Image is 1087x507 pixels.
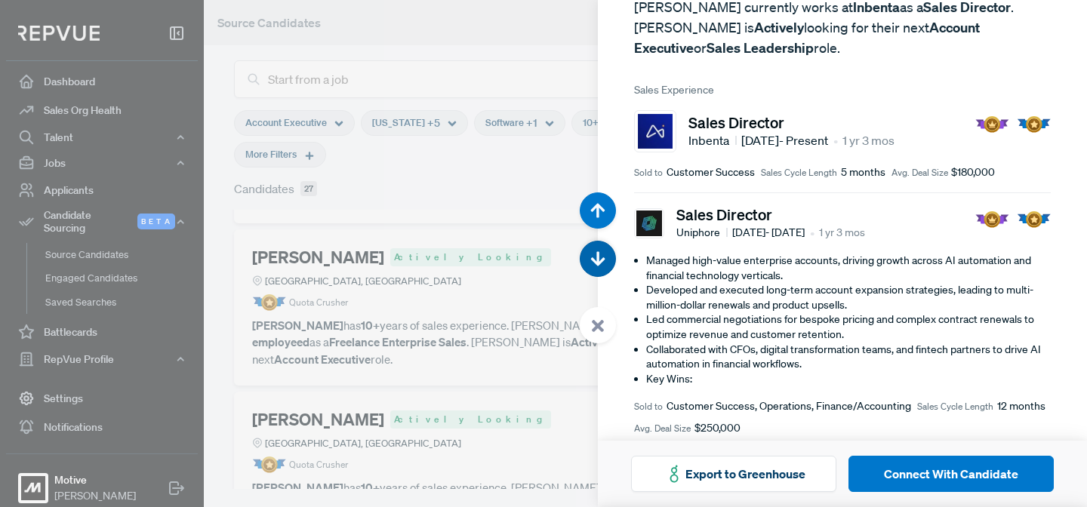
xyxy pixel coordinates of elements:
h5: Sales Director [676,205,865,223]
span: Sales Cycle Length [917,400,993,413]
span: [DATE] - [DATE] [732,225,805,241]
img: Uniphore [636,210,661,235]
button: Connect With Candidate [848,456,1054,492]
img: Inbenta [638,114,673,149]
strong: Actively [754,19,804,36]
span: Sold to [634,166,663,180]
span: 12 months [997,398,1045,414]
li: Developed and executed long-term account expansion strategies, leading to multi-million-dollar re... [646,283,1051,312]
h5: Sales Director [688,113,895,131]
li: Managed high-value enterprise accounts, driving growth across AI automation and financial technol... [646,253,1051,283]
button: Export to Greenhouse [631,456,836,492]
span: 1 yr 3 mos [819,225,865,241]
span: $180,000 [951,164,995,180]
span: 1 yr 3 mos [842,131,895,149]
li: Key Wins: [646,372,1051,387]
li: Collaborated with CFOs, digital transformation teams, and fintech partners to drive AI automation... [646,343,1051,372]
span: Sales Experience [634,82,1051,98]
span: Customer Success [667,164,755,180]
span: [DATE] - Present [741,131,828,149]
span: Customer Success, Operations, Finance/Accounting [667,398,911,414]
article: • [810,223,814,241]
span: Inbenta [688,131,737,149]
span: Uniphore [676,225,728,241]
strong: Sales Leadership [707,39,814,57]
span: Avg. Deal Size [891,166,948,180]
img: President Badge [975,116,1009,133]
span: $250,000 [694,420,741,436]
img: Quota Badge [1017,211,1051,228]
li: Led commercial negotiations for bespoke pricing and complex contract renewals to optimize revenue... [646,312,1051,342]
span: Sold to [634,400,663,413]
span: Avg. Deal Size [634,422,691,435]
span: 5 months [841,164,885,180]
span: Sales Cycle Length [761,166,837,180]
img: Quota Badge [1017,116,1051,133]
img: President Badge [975,211,1009,228]
article: • [833,131,838,149]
